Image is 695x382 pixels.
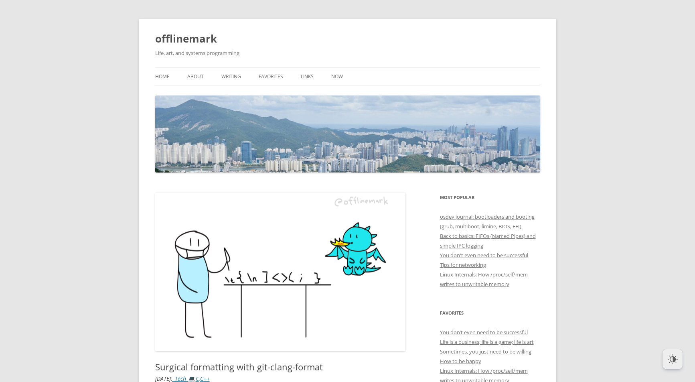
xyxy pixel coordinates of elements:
[259,68,283,85] a: Favorites
[155,29,217,48] a: offlinemark
[440,213,535,230] a: osdev journal: bootloaders and booting (grub, multiboot, limine, BIOS, EFI)
[331,68,343,85] a: Now
[440,193,540,202] h3: Most Popular
[440,358,481,365] a: How to be happy
[155,95,540,172] img: offlinemark
[440,261,486,268] a: Tips for networking
[440,271,528,288] a: Linux Internals: How /proc/self/mem writes to unwritable memory
[155,48,540,58] h2: Life, art, and systems programming
[155,362,406,372] h1: Surgical formatting with git-clang-format
[221,68,241,85] a: Writing
[301,68,314,85] a: Links
[155,68,170,85] a: Home
[187,68,204,85] a: About
[440,308,540,318] h3: Favorites
[440,232,536,249] a: Back to basics: FIFOs (Named Pipes) and simple IPC logging
[440,252,528,259] a: You don't even need to be successful
[440,338,534,345] a: Life is a business; life is a game; life is art
[440,329,528,336] a: You don’t even need to be successful
[440,348,531,355] a: Sometimes, you just need to be willing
